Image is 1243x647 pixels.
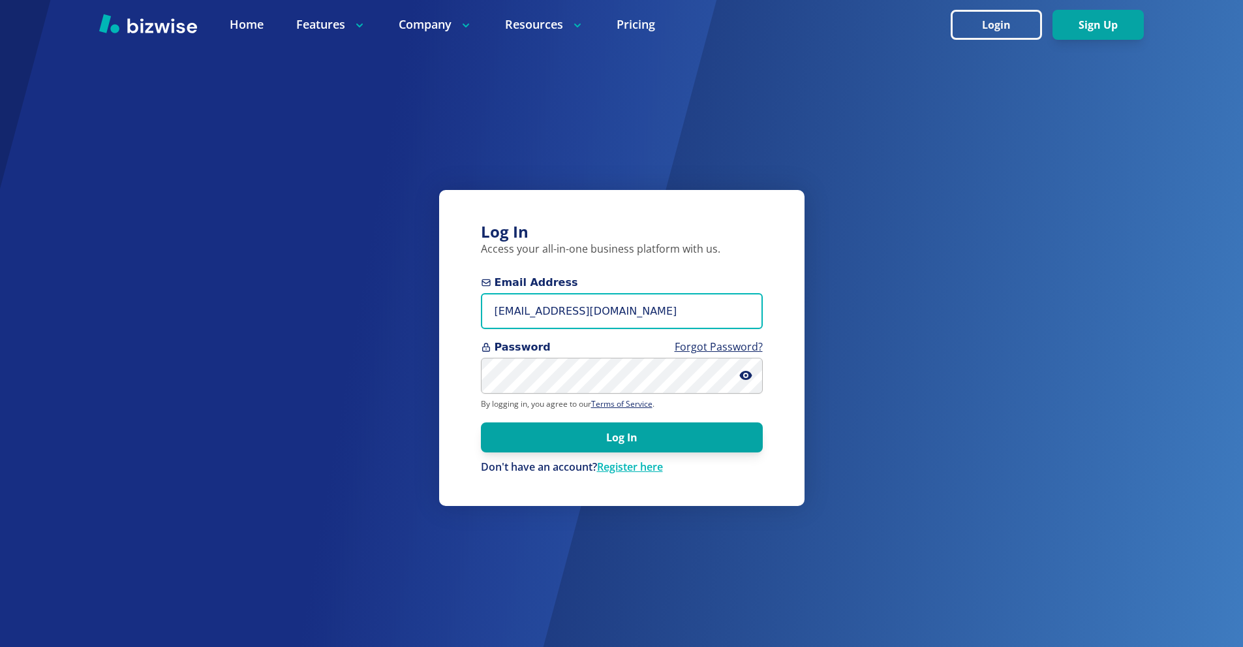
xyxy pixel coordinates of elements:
h3: Log In [481,221,763,243]
div: Don't have an account?Register here [481,460,763,475]
p: Resources [505,16,584,33]
p: By logging in, you agree to our . [481,399,763,409]
input: you@example.com [481,293,763,329]
span: Password [481,339,763,355]
button: Sign Up [1052,10,1144,40]
button: Login [951,10,1042,40]
p: Features [296,16,366,33]
a: Home [230,16,264,33]
a: Pricing [617,16,655,33]
a: Register here [597,460,663,474]
a: Login [951,19,1052,31]
a: Terms of Service [591,398,652,409]
a: Sign Up [1052,19,1144,31]
button: Log In [481,422,763,452]
p: Company [399,16,472,33]
p: Don't have an account? [481,460,763,475]
p: Access your all-in-one business platform with us. [481,242,763,257]
a: Forgot Password? [675,339,763,354]
span: Email Address [481,275,763,291]
img: Bizwise Logo [99,14,197,33]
